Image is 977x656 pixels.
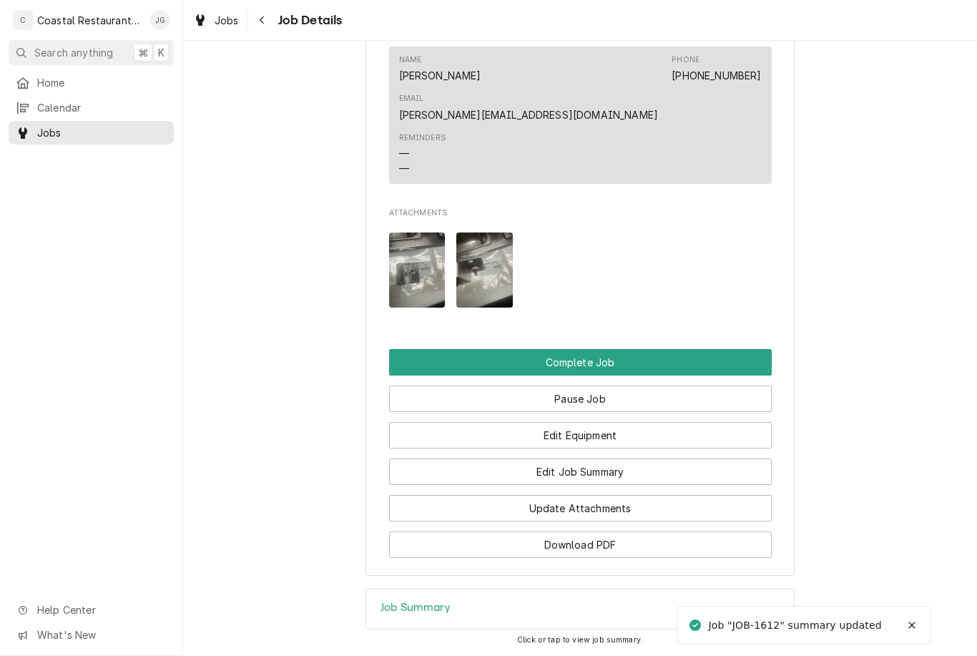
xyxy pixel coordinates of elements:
span: Home [37,75,167,90]
div: Phone [672,54,699,66]
span: What's New [37,627,165,642]
div: — [399,161,409,176]
button: Complete Job [389,349,772,376]
div: Button Group [389,349,772,558]
a: [PHONE_NUMBER] [672,69,761,82]
div: Job "JOB-1612" summary updated [708,618,883,633]
span: Job Details [274,11,343,30]
div: Button Group Row [389,349,772,376]
div: Email [399,93,424,104]
button: Navigate back [251,9,274,31]
a: Go to Help Center [9,598,174,622]
button: Search anything⌘K [9,40,174,65]
button: Download PDF [389,532,772,558]
button: Pause Job [389,386,772,412]
h3: Job Summary [381,601,451,615]
span: ⌘ [138,45,148,60]
div: [PERSON_NAME] [399,68,481,83]
span: Click or tap to view job summary. [517,635,643,645]
div: JG [150,10,170,30]
div: Coastal Restaurant Repair [37,13,142,28]
div: Reminders [399,132,446,144]
div: Button Group Row [389,485,772,522]
img: cTebt7xTUu7eN4OKD7CY [456,232,513,308]
div: Contact [389,46,772,183]
button: Update Attachments [389,495,772,522]
a: Calendar [9,96,174,119]
span: Search anything [34,45,113,60]
div: Accordion Header [366,589,794,630]
button: Accordion Details Expand Trigger [366,589,794,630]
span: Attachments [389,221,772,319]
a: [PERSON_NAME][EMAIL_ADDRESS][DOMAIN_NAME] [399,109,659,121]
div: Email [399,93,659,122]
button: Edit Equipment [389,422,772,449]
a: Jobs [9,121,174,145]
div: Name [399,54,422,66]
div: Name [399,54,481,83]
img: 0kzAbwNQU2yWhnBEmYZG [389,232,446,308]
span: K [158,45,165,60]
a: Home [9,71,174,94]
div: Phone [672,54,761,83]
div: — [399,146,409,161]
div: Client Contact [389,33,772,190]
span: Help Center [37,602,165,617]
a: Jobs [187,9,245,32]
div: Client Contact List [389,46,772,190]
div: James Gatton's Avatar [150,10,170,30]
span: Jobs [37,125,167,140]
div: C [13,10,33,30]
a: Go to What's New [9,623,174,647]
div: Button Group Row [389,449,772,485]
button: Edit Job Summary [389,459,772,485]
div: Job Summary [365,589,795,630]
div: Button Group Row [389,376,772,412]
div: Attachments [389,207,772,319]
div: Button Group Row [389,522,772,558]
span: Jobs [215,13,239,28]
span: Attachments [389,207,772,219]
div: Button Group Row [389,412,772,449]
div: Reminders [399,132,446,176]
span: Calendar [37,100,167,115]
